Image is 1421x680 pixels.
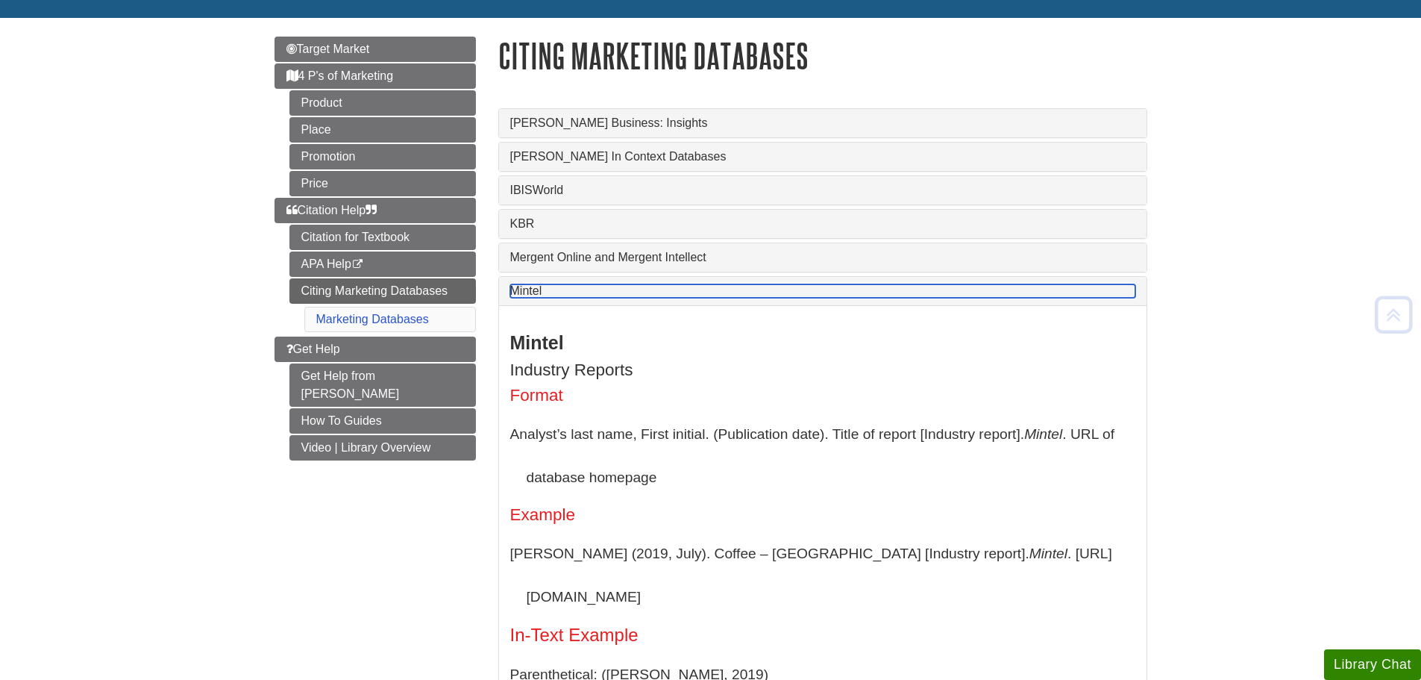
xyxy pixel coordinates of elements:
[289,408,476,434] a: How To Guides
[510,413,1135,499] p: Analyst’s last name, First initial. (Publication date). Title of report [Industry report]. . URL ...
[1029,546,1067,561] i: Mintel
[1324,649,1421,680] button: Library Chat
[510,116,1135,130] a: [PERSON_NAME] Business: Insights
[289,364,476,407] a: Get Help from [PERSON_NAME]
[1370,305,1417,325] a: Back to Top
[510,626,1135,645] h5: In-Text Example
[286,43,370,55] span: Target Market
[316,313,429,325] a: Marketing Databases
[275,337,476,362] a: Get Help
[275,37,476,461] div: Guide Page Menu
[351,260,364,269] i: This link opens in a new window
[510,184,1135,197] a: IBISWorld
[286,204,377,216] span: Citation Help
[510,532,1135,618] p: [PERSON_NAME] (2019, July). Coffee – [GEOGRAPHIC_DATA] [Industry report]. . [URL][DOMAIN_NAME]
[289,278,476,304] a: Citing Marketing Databases
[510,217,1135,231] a: KBR
[275,37,476,62] a: Target Market
[510,387,1135,405] h4: Format
[275,198,476,223] a: Citation Help
[498,37,1147,75] h1: Citing Marketing Databases
[286,343,340,355] span: Get Help
[510,361,1135,380] h4: Industry Reports
[289,225,476,250] a: Citation for Textbook
[289,90,476,116] a: Product
[286,69,394,82] span: 4 P's of Marketing
[1024,426,1062,442] i: Mintel
[510,284,1135,298] a: Mintel
[289,252,476,277] a: APA Help
[510,506,1135,525] h4: Example
[275,63,476,89] a: 4 P's of Marketing
[289,117,476,143] a: Place
[289,435,476,461] a: Video | Library Overview
[289,171,476,196] a: Price
[510,332,564,353] strong: Mintel
[289,144,476,169] a: Promotion
[510,150,1135,163] a: [PERSON_NAME] In Context Databases
[510,251,1135,264] a: Mergent Online and Mergent Intellect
